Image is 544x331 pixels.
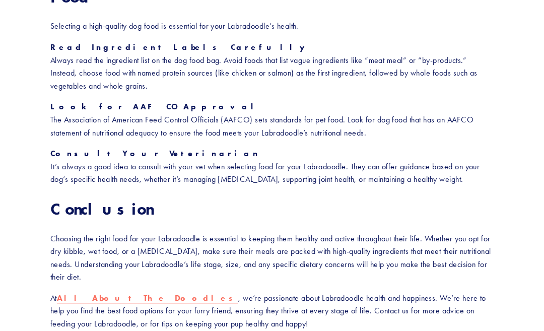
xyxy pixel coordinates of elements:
[50,149,260,159] strong: Consult Your Veterinarian
[57,294,238,303] strong: All About The Doodles
[50,102,260,112] strong: Look for AAFCO Approval
[57,294,238,304] a: All About The Doodles
[50,148,494,186] p: It’s always a good idea to consult with your vet when selecting food for your Labradoodle. They c...
[50,101,494,140] p: The Association of American Feed Control Officials (AAFCO) sets standards for pet food. Look for ...
[50,41,494,93] p: Always read the ingredient list on the dog food bag. Avoid foods that list vague ingredients like...
[50,43,311,52] strong: Read Ingredient Labels Carefully
[50,292,494,331] p: At , we’re passionate about Labradoodle health and happiness. We’re here to help you find the bes...
[50,200,153,219] strong: Conclusion
[50,233,494,284] p: Choosing the right food for your Labradoodle is essential to keeping them healthy and active thro...
[50,20,494,33] p: Selecting a high-quality dog food is essential for your Labradoodle’s health.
